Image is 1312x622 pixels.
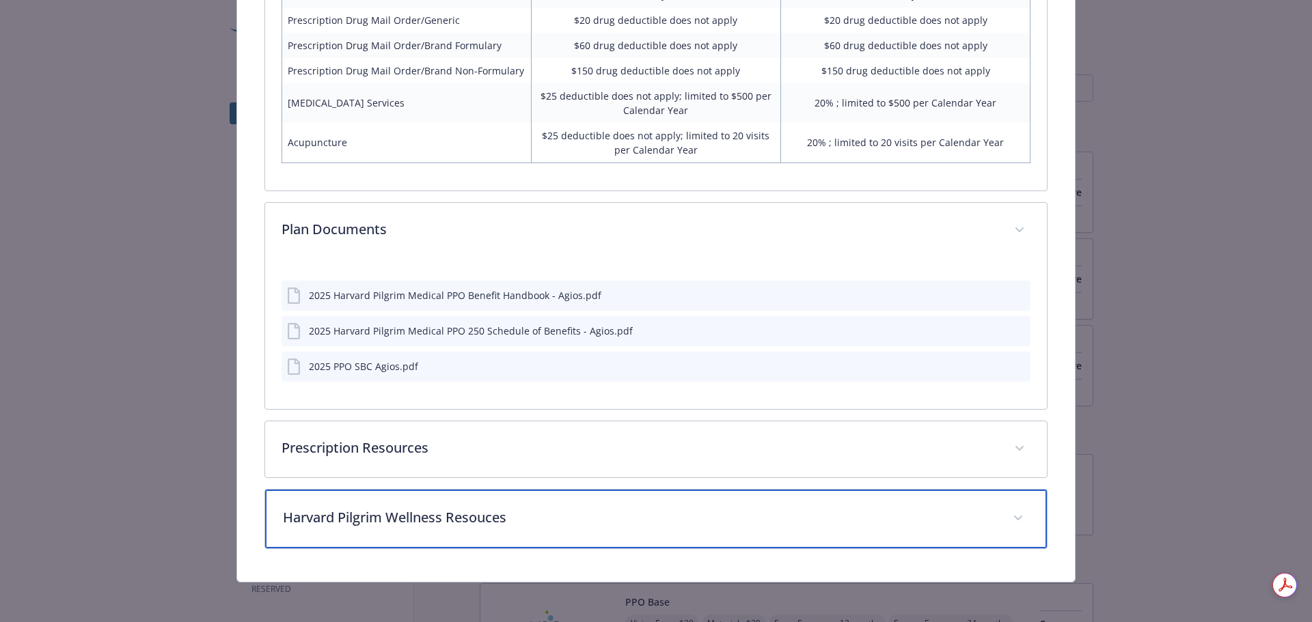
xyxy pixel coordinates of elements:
div: Plan Documents [265,203,1048,259]
td: $25 deductible does not apply; limited to 20 visits per Calendar Year [531,123,780,163]
button: preview file [1013,359,1025,373]
div: 2025 Harvard Pilgrim Medical PPO Benefit Handbook - Agios.pdf [309,288,601,302]
button: download file [991,359,1002,373]
div: Plan Documents [265,259,1048,409]
button: download file [991,324,1002,338]
td: $20 drug deductible does not apply [781,8,1030,33]
button: download file [991,288,1002,302]
div: Prescription Resources [265,421,1048,477]
td: [MEDICAL_DATA] Services [282,83,531,123]
td: 20% ; limited to $500 per Calendar Year [781,83,1030,123]
td: Prescription Drug Mail Order/Brand Non-Formulary [282,58,531,83]
td: $25 deductible does not apply; limited to $500 per Calendar Year [531,83,780,123]
div: Harvard Pilgrim Wellness Resouces [265,490,1048,548]
td: $60 drug deductible does not apply [781,33,1030,58]
p: Harvard Pilgrim Wellness Resouces [283,507,997,528]
td: $150 drug deductible does not apply [531,58,780,83]
td: Acupuncture [282,123,531,163]
td: $20 drug deductible does not apply [531,8,780,33]
button: preview file [1013,324,1025,338]
td: Prescription Drug Mail Order/Brand Formulary [282,33,531,58]
button: preview file [1013,288,1025,302]
td: 20% ; limited to 20 visits per Calendar Year [781,123,1030,163]
div: 2025 Harvard Pilgrim Medical PPO 250 Schedule of Benefits - Agios.pdf [309,324,633,338]
p: Plan Documents [282,219,998,240]
p: Prescription Resources [282,438,998,458]
td: $150 drug deductible does not apply [781,58,1030,83]
td: $60 drug deductible does not apply [531,33,780,58]
td: Prescription Drug Mail Order/Generic [282,8,531,33]
div: 2025 PPO SBC Agios.pdf [309,359,418,373]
